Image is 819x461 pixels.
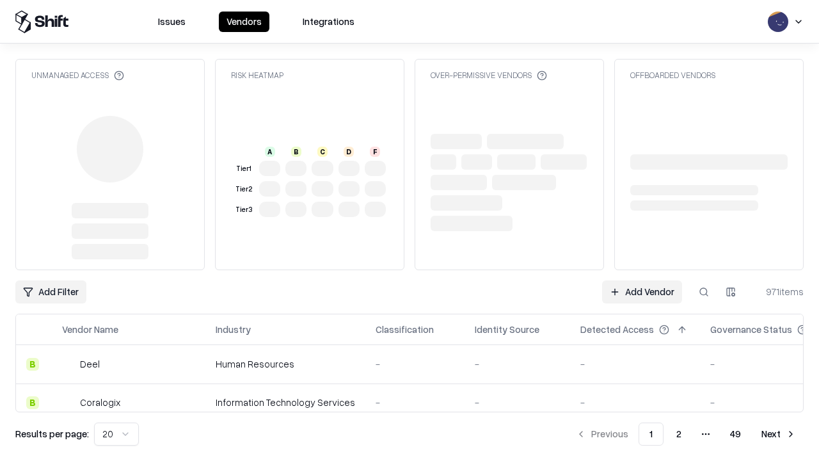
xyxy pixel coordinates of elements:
div: D [344,147,354,157]
button: Issues [150,12,193,32]
button: Integrations [295,12,362,32]
p: Results per page: [15,427,89,441]
div: - [376,357,454,371]
button: 1 [639,423,664,446]
button: Vendors [219,12,269,32]
div: Governance Status [710,323,792,336]
div: F [370,147,380,157]
div: Classification [376,323,434,336]
button: 49 [720,423,751,446]
button: 2 [666,423,692,446]
div: Vendor Name [62,323,118,336]
div: Tier 2 [234,184,254,195]
div: Tier 3 [234,204,254,215]
div: - [475,396,560,409]
div: Coralogix [80,396,120,409]
div: A [265,147,275,157]
div: Unmanaged Access [31,70,124,81]
div: Information Technology Services [216,396,355,409]
a: Add Vendor [602,280,682,303]
div: Over-Permissive Vendors [431,70,547,81]
div: B [291,147,301,157]
div: - [376,396,454,409]
div: - [475,357,560,371]
div: Deel [80,357,100,371]
div: C [317,147,328,157]
div: Industry [216,323,251,336]
div: B [26,396,39,409]
div: - [580,396,690,409]
nav: pagination [568,423,804,446]
img: Deel [62,358,75,371]
img: Coralogix [62,396,75,409]
div: - [580,357,690,371]
div: Human Resources [216,357,355,371]
div: Tier 1 [234,163,254,174]
div: Detected Access [580,323,654,336]
div: 971 items [752,285,804,298]
button: Next [754,423,804,446]
div: B [26,358,39,371]
button: Add Filter [15,280,86,303]
div: Identity Source [475,323,539,336]
div: Risk Heatmap [231,70,283,81]
div: Offboarded Vendors [630,70,715,81]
